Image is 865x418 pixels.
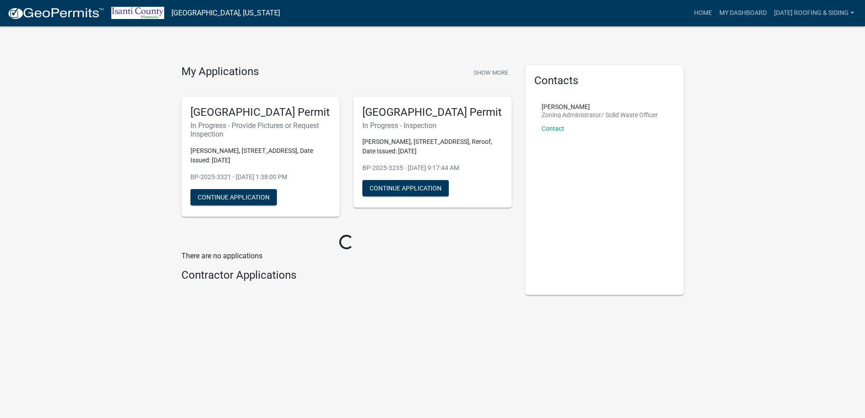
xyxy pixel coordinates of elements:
[362,180,449,196] button: Continue Application
[362,163,503,173] p: BP-2025-3235 - [DATE] 9:17:44 AM
[190,146,331,165] p: [PERSON_NAME], [STREET_ADDRESS], Date Issued: [DATE]
[190,121,331,138] h6: In Progress - Provide Pictures or Request Inspection
[542,125,564,132] a: Contact
[542,112,658,118] p: Zoning Administrator/ Solid Waste Officer
[171,5,280,21] a: [GEOGRAPHIC_DATA], [US_STATE]
[770,5,858,22] a: [DATE] Roofing & Siding
[362,121,503,130] h6: In Progress - Inspection
[181,269,512,285] wm-workflow-list-section: Contractor Applications
[111,7,164,19] img: Isanti County, Minnesota
[190,189,277,205] button: Continue Application
[690,5,716,22] a: Home
[190,172,331,182] p: BP-2025-3321 - [DATE] 1:38:00 PM
[716,5,770,22] a: My Dashboard
[362,137,503,156] p: [PERSON_NAME], [STREET_ADDRESS], Reroof, Date Issued: [DATE]
[362,106,503,119] h5: [GEOGRAPHIC_DATA] Permit
[470,65,512,80] button: Show More
[542,104,658,110] p: [PERSON_NAME]
[181,65,259,79] h4: My Applications
[181,251,512,261] p: There are no applications
[181,269,512,282] h4: Contractor Applications
[534,74,675,87] h5: Contacts
[190,106,331,119] h5: [GEOGRAPHIC_DATA] Permit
